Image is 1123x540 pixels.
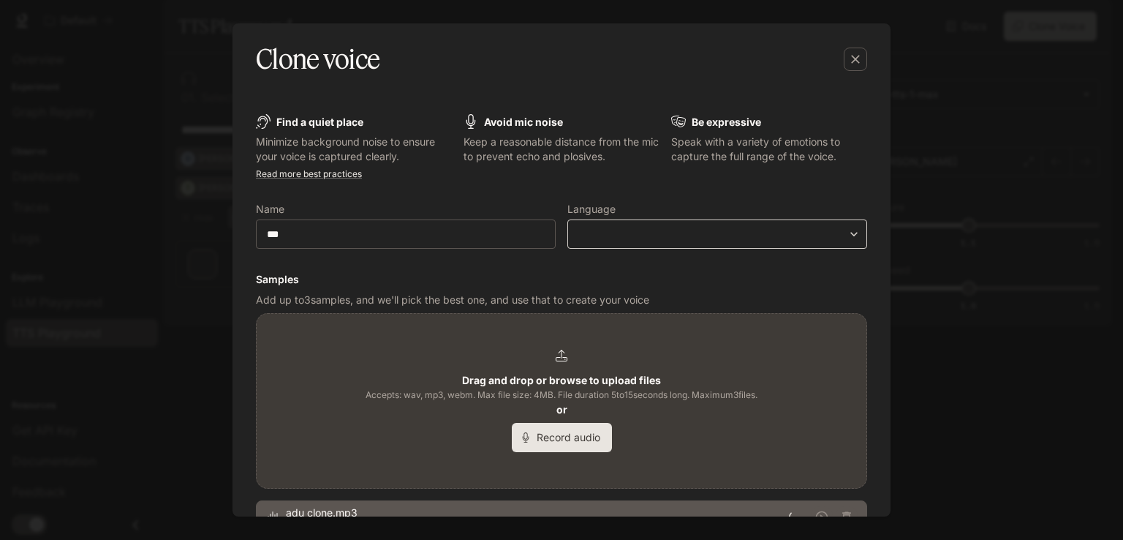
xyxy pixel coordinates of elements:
span: Accepts: wav, mp3, webm. Max file size: 4MB. File duration 5 to 15 seconds long. Maximum 3 files. [366,388,757,402]
p: Language [567,204,616,214]
p: Speak with a variety of emotions to capture the full range of the voice. [671,135,867,164]
b: Drag and drop or browse to upload files [462,374,661,386]
b: Avoid mic noise [484,116,563,128]
h5: Clone voice [256,41,379,78]
span: adu clone.mp3 [286,506,789,520]
b: or [556,403,567,416]
button: Record audio [512,423,612,452]
b: Be expressive [692,116,761,128]
div: ​ [568,227,866,241]
p: Minimize background noise to ensure your voice is captured clearly. [256,135,452,164]
h6: Samples [256,272,867,287]
a: Read more best practices [256,168,362,179]
b: Find a quiet place [276,116,363,128]
p: Name [256,204,284,214]
p: Keep a reasonable distance from the mic to prevent echo and plosives. [464,135,659,164]
p: Add up to 3 samples, and we'll pick the best one, and use that to create your voice [256,293,867,307]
